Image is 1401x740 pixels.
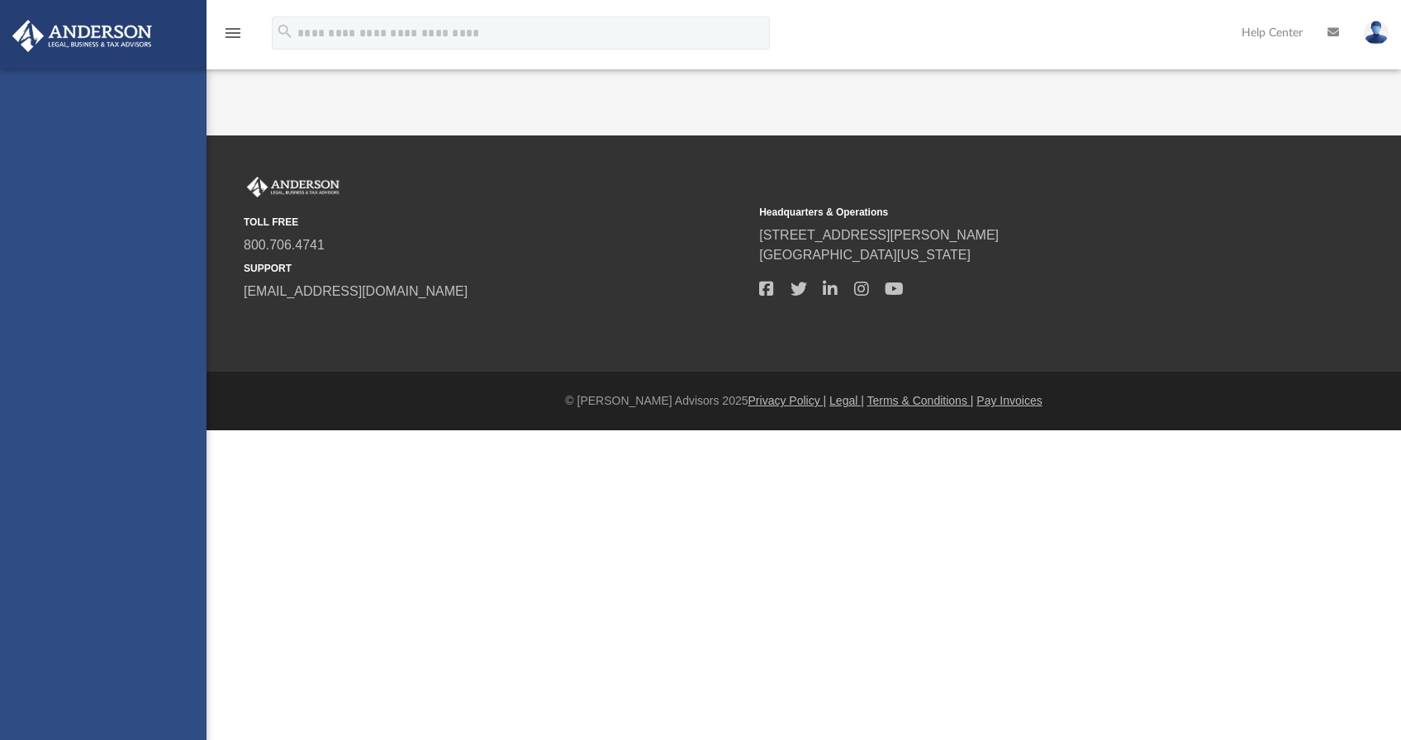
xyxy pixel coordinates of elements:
[244,177,343,198] img: Anderson Advisors Platinum Portal
[244,215,748,230] small: TOLL FREE
[244,238,325,252] a: 800.706.4741
[759,248,971,262] a: [GEOGRAPHIC_DATA][US_STATE]
[759,205,1263,220] small: Headquarters & Operations
[748,394,827,407] a: Privacy Policy |
[976,394,1042,407] a: Pay Invoices
[223,31,243,43] a: menu
[207,392,1401,410] div: © [PERSON_NAME] Advisors 2025
[223,23,243,43] i: menu
[7,20,157,52] img: Anderson Advisors Platinum Portal
[1364,21,1389,45] img: User Pic
[244,261,748,276] small: SUPPORT
[759,228,999,242] a: [STREET_ADDRESS][PERSON_NAME]
[829,394,864,407] a: Legal |
[867,394,974,407] a: Terms & Conditions |
[244,284,468,298] a: [EMAIL_ADDRESS][DOMAIN_NAME]
[276,22,294,40] i: search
